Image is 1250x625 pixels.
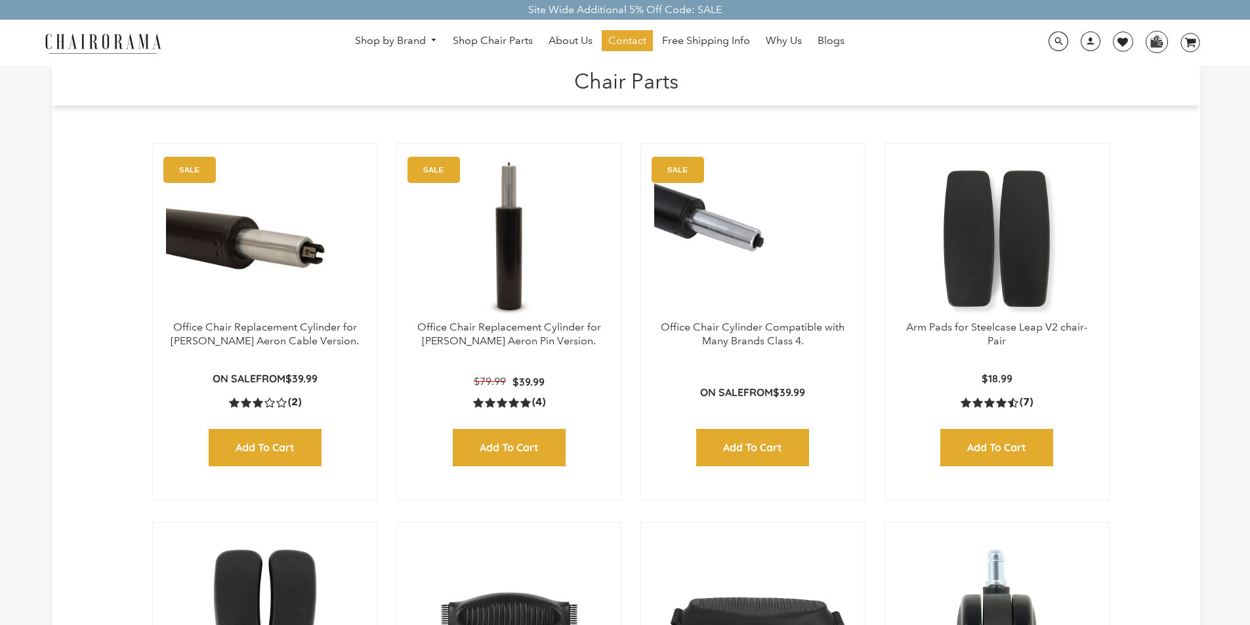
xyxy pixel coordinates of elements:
[37,31,169,54] img: chairorama
[982,372,1012,385] span: $18.99
[608,34,646,48] span: Contact
[773,386,805,399] span: $39.99
[512,375,545,388] span: $39.99
[1020,395,1033,409] span: (7)
[453,429,566,466] input: Add to Cart
[661,321,844,347] a: Office Chair Cylinder Compatible with Many Brands Class 4.
[898,157,1096,321] a: Arm Pads for Steelcase Leap V2 chair- Pair - chairorama Arm Pads for Steelcase Leap V2 chair- Pai...
[474,375,506,388] span: $79.99
[171,321,359,347] a: Office Chair Replacement Cylinder for [PERSON_NAME] Aeron Cable Version.
[662,34,750,48] span: Free Shipping Info
[213,372,256,385] strong: On Sale
[410,157,608,321] img: Office Chair Replacement Cylinder for Herman Miller Aeron Pin Version. - chairorama
[700,386,743,399] strong: On Sale
[766,34,802,48] span: Why Us
[602,30,653,51] a: Contact
[166,157,364,321] a: Office Chair Replacement Cylinder for Herman Miller Aeron Cable Version. - chairorama Office Chai...
[961,395,1033,409] a: 4.4 rating (7 votes)
[348,31,444,51] a: Shop by Brand
[906,321,1087,347] a: Arm Pads for Steelcase Leap V2 chair- Pair
[654,157,852,321] a: Office Chair Cylinder Compatible with Many Brands Class 4. - chairorama Office Chair Cylinder Com...
[654,157,852,321] img: Office Chair Cylinder Compatible with Many Brands Class 4. - chairorama
[285,372,318,385] span: $39.99
[213,372,318,386] p: from
[209,429,322,466] input: Add to Cart
[940,429,1053,466] input: Add to Cart
[656,30,757,51] a: Free Shipping Info
[166,157,330,321] img: Office Chair Replacement Cylinder for Herman Miller Aeron Cable Version. - chairorama
[532,395,545,409] span: (4)
[542,30,599,51] a: About Us
[1146,31,1167,51] img: WhatsApp_Image_2024-07-12_at_16.23.01.webp
[759,30,808,51] a: Why Us
[65,66,1187,94] h1: Chair Parts
[700,386,805,399] p: from
[473,395,545,409] a: 5.0 rating (4 votes)
[446,30,539,51] a: Shop Chair Parts
[224,30,975,54] nav: DesktopNavigation
[423,165,444,174] text: SALE
[229,395,301,409] a: 3.0 rating (2 votes)
[179,165,199,174] text: SALE
[667,165,688,174] text: SALE
[818,34,844,48] span: Blogs
[811,30,851,51] a: Blogs
[417,321,601,347] a: Office Chair Replacement Cylinder for [PERSON_NAME] Aeron Pin Version.
[549,34,593,48] span: About Us
[696,429,809,466] input: Add to Cart
[288,395,301,409] span: (2)
[453,34,533,48] span: Shop Chair Parts
[410,157,608,321] a: Office Chair Replacement Cylinder for Herman Miller Aeron Pin Version. - chairorama Office Chair ...
[898,157,1096,321] img: Arm Pads for Steelcase Leap V2 chair- Pair - chairorama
